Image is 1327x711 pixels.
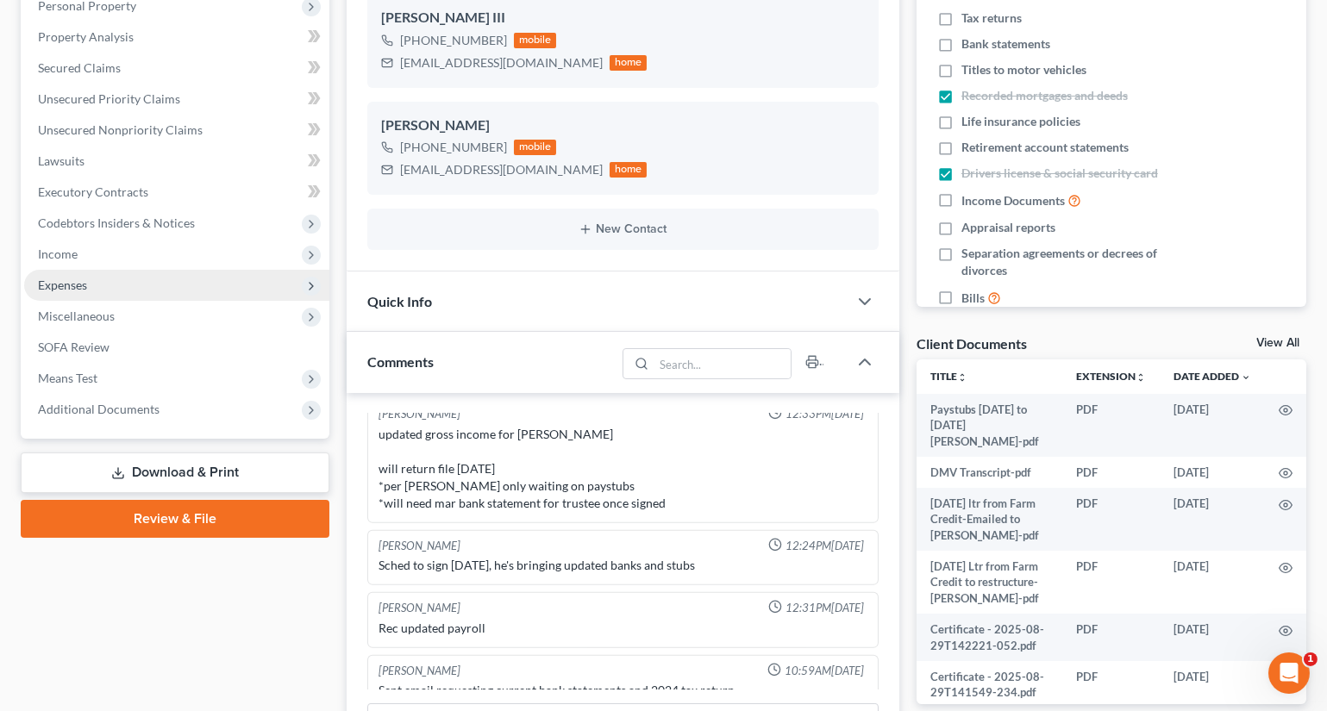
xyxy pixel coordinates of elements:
a: Unsecured Nonpriority Claims [24,115,329,146]
i: unfold_more [957,372,967,383]
td: PDF [1062,661,1160,708]
div: home [610,162,648,178]
td: [DATE] [1160,614,1265,661]
td: Paystubs [DATE] to [DATE] [PERSON_NAME]-pdf [917,394,1062,457]
span: Bills [961,290,985,307]
div: mobile [514,33,557,48]
span: Executory Contracts [38,184,148,199]
span: Additional Documents [38,402,160,416]
span: Bank statements [961,35,1050,53]
span: Life insurance policies [961,113,1080,130]
td: Certificate - 2025-08-29T142221-052.pdf [917,614,1062,661]
a: Property Analysis [24,22,329,53]
a: Executory Contracts [24,177,329,208]
span: Expenses [38,278,87,292]
span: Comments [367,353,434,370]
a: Extensionunfold_more [1076,370,1146,383]
div: Rec updated payroll [379,620,867,637]
span: 10:59AM[DATE] [785,663,864,679]
td: [DATE] [1160,661,1265,708]
span: Unsecured Priority Claims [38,91,180,106]
a: View All [1256,337,1299,349]
td: [DATE] [1160,394,1265,457]
div: mobile [514,140,557,155]
span: Miscellaneous [38,309,115,323]
div: home [610,55,648,71]
input: Search... [654,349,791,378]
td: [DATE] Ltr from Farm Credit to restructure-[PERSON_NAME]-pdf [917,551,1062,614]
span: Drivers license & social security card [961,165,1158,182]
span: Titles to motor vehicles [961,61,1086,78]
div: [PERSON_NAME] [379,538,460,554]
span: 12:31PM[DATE] [786,600,864,616]
a: Secured Claims [24,53,329,84]
span: SOFA Review [38,340,110,354]
a: Date Added expand_more [1174,370,1251,383]
a: Unsecured Priority Claims [24,84,329,115]
div: [PERSON_NAME] [379,663,460,679]
button: New Contact [381,222,865,236]
div: [PERSON_NAME] [381,115,865,136]
span: Secured Claims [38,60,121,75]
td: [DATE] ltr from Farm Credit-Emailed to [PERSON_NAME]-pdf [917,488,1062,551]
div: [PERSON_NAME] [379,406,460,422]
span: Unsecured Nonpriority Claims [38,122,203,137]
div: Sched to sign [DATE], he's bringing updated banks and stubs [379,557,867,574]
span: Means Test [38,371,97,385]
div: [PERSON_NAME] [379,600,460,616]
td: Certificate - 2025-08-29T141549-234.pdf [917,661,1062,708]
span: 12:33PM[DATE] [786,406,864,422]
span: Property Analysis [38,29,134,44]
div: [EMAIL_ADDRESS][DOMAIN_NAME] [400,161,603,178]
i: expand_more [1241,372,1251,383]
div: [PHONE_NUMBER] [400,139,507,156]
td: PDF [1062,394,1160,457]
iframe: Intercom live chat [1268,652,1310,694]
span: Recorded mortgages and deeds [961,87,1128,104]
span: Retirement account statements [961,139,1129,156]
div: [PERSON_NAME] III [381,8,865,28]
div: updated gross income for [PERSON_NAME] will return file [DATE] *per [PERSON_NAME] only waiting on... [379,426,867,512]
td: [DATE] [1160,457,1265,488]
a: Titleunfold_more [930,370,967,383]
a: Review & File [21,500,329,538]
a: Download & Print [21,452,329,493]
td: DMV Transcript-pdf [917,457,1062,488]
span: Separation agreements or decrees of divorces [961,245,1194,279]
span: Appraisal reports [961,219,1055,236]
span: Codebtors Insiders & Notices [38,215,195,230]
td: [DATE] [1160,551,1265,614]
a: SOFA Review [24,332,329,363]
span: Lawsuits [38,153,85,168]
div: [EMAIL_ADDRESS][DOMAIN_NAME] [400,54,603,72]
td: PDF [1062,614,1160,661]
div: Sent email requesting current bank statements and 2024 tax return. [379,682,867,699]
span: Quick Info [367,293,432,309]
span: 1 [1304,652,1318,666]
span: 12:24PM[DATE] [786,538,864,554]
td: PDF [1062,457,1160,488]
div: Client Documents [917,334,1027,352]
span: Tax returns [961,9,1022,27]
span: Income [38,246,78,261]
span: Income Documents [961,192,1065,209]
a: Lawsuits [24,146,329,177]
td: PDF [1062,551,1160,614]
div: [PHONE_NUMBER] [400,32,507,49]
i: unfold_more [1136,372,1146,383]
td: [DATE] [1160,488,1265,551]
td: PDF [1062,488,1160,551]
